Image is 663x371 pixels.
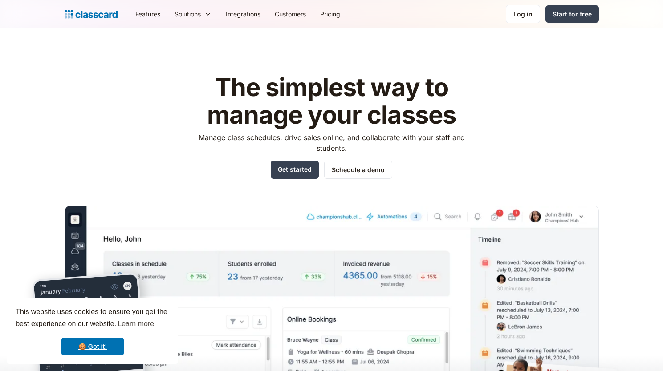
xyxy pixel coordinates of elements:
[128,4,167,24] a: Features
[116,317,155,331] a: learn more about cookies
[268,4,313,24] a: Customers
[313,4,347,24] a: Pricing
[65,8,118,20] a: home
[219,4,268,24] a: Integrations
[545,5,599,23] a: Start for free
[190,132,473,153] p: Manage class schedules, drive sales online, and collaborate with your staff and students.
[553,9,592,19] div: Start for free
[16,306,170,331] span: This website uses cookies to ensure you get the best experience on our website.
[175,9,201,19] div: Solutions
[190,74,473,129] h1: The simplest way to manage your classes
[324,161,392,179] a: Schedule a demo
[167,4,219,24] div: Solutions
[513,9,533,19] div: Log in
[271,161,319,179] a: Get started
[7,298,178,364] div: cookieconsent
[506,5,540,23] a: Log in
[61,338,124,355] a: dismiss cookie message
